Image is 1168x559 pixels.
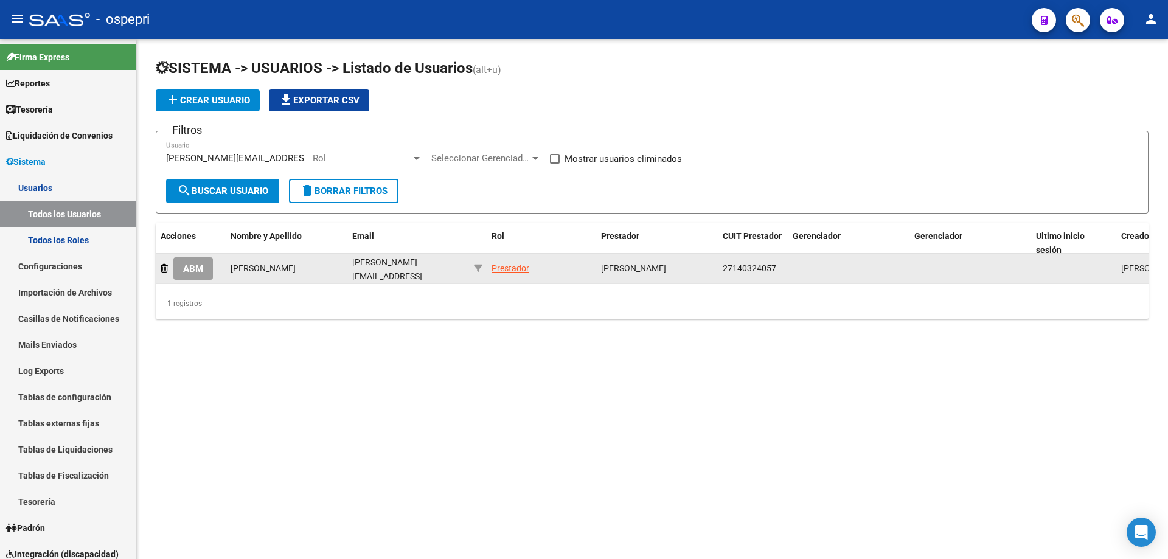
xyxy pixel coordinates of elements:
[177,183,192,198] mat-icon: search
[183,263,203,274] span: ABM
[231,231,302,241] span: Nombre y Apellido
[161,231,196,241] span: Acciones
[289,179,398,203] button: Borrar Filtros
[173,257,213,280] button: ABM
[723,263,776,273] span: 27140324057
[6,103,53,116] span: Tesorería
[279,95,360,106] span: Exportar CSV
[352,257,422,295] span: [PERSON_NAME][EMAIL_ADDRESS][DOMAIN_NAME]
[96,6,150,33] span: - ospepri
[909,223,1031,263] datatable-header-cell: Gerenciador
[1144,12,1158,26] mat-icon: person
[723,231,782,241] span: CUIT Prestador
[300,186,388,196] span: Borrar Filtros
[487,223,596,263] datatable-header-cell: Rol
[313,153,411,164] span: Rol
[601,263,666,273] span: [PERSON_NAME]
[165,95,250,106] span: Crear Usuario
[1036,231,1085,255] span: Ultimo inicio sesión
[156,288,1149,319] div: 1 registros
[352,231,374,241] span: Email
[166,122,208,139] h3: Filtros
[6,129,113,142] span: Liquidación de Convenios
[6,50,69,64] span: Firma Express
[226,223,347,263] datatable-header-cell: Nombre y Apellido
[300,183,315,198] mat-icon: delete
[793,231,841,241] span: Gerenciador
[1127,518,1156,547] div: Open Intercom Messenger
[914,231,962,241] span: Gerenciador
[156,223,226,263] datatable-header-cell: Acciones
[1031,223,1116,263] datatable-header-cell: Ultimo inicio sesión
[166,179,279,203] button: Buscar Usuario
[788,223,909,263] datatable-header-cell: Gerenciador
[431,153,530,164] span: Seleccionar Gerenciador
[165,92,180,107] mat-icon: add
[1121,231,1164,241] span: Creado por
[596,223,718,263] datatable-header-cell: Prestador
[601,231,639,241] span: Prestador
[473,64,501,75] span: (alt+u)
[6,521,45,535] span: Padrón
[6,77,50,90] span: Reportes
[718,223,788,263] datatable-header-cell: CUIT Prestador
[269,89,369,111] button: Exportar CSV
[177,186,268,196] span: Buscar Usuario
[231,263,296,273] span: [PERSON_NAME]
[6,155,46,168] span: Sistema
[565,151,682,166] span: Mostrar usuarios eliminados
[492,231,504,241] span: Rol
[347,223,469,263] datatable-header-cell: Email
[492,262,529,276] div: Prestador
[10,12,24,26] mat-icon: menu
[279,92,293,107] mat-icon: file_download
[156,89,260,111] button: Crear Usuario
[156,60,473,77] span: SISTEMA -> USUARIOS -> Listado de Usuarios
